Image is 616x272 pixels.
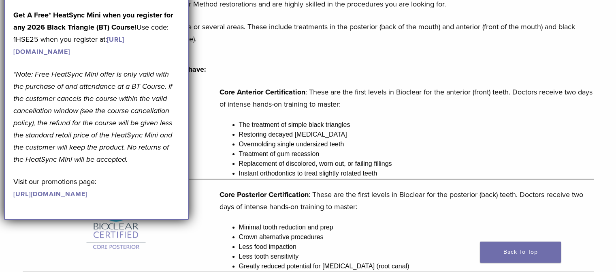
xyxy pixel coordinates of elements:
li: Less food impaction [239,242,594,252]
li: The treatment of simple black triangles [239,120,594,130]
p: Use code: 1HSE25 when you register at: [13,9,179,58]
p: : These are the first levels in Bioclear for the anterior (front) teeth. Doctors receive two days... [220,86,594,110]
strong: Core Posterior Certification [220,190,309,199]
strong: Get A Free* HeatSync Mini when you register for any 2026 Black Triangle (BT) Course! [13,11,173,32]
p: Visit our promotions page: [13,176,179,200]
li: Treatment of gum recession [239,149,594,159]
p: A Bioclear Certified provider might be certified in one or several areas. These include treatment... [23,21,594,45]
li: Instant orthodontics to treat slightly rotated teeth [239,169,594,178]
li: Restoring decayed [MEDICAL_DATA] [239,130,594,139]
a: [URL][DOMAIN_NAME] [13,190,87,198]
li: Less tooth sensitivity [239,252,594,261]
li: Crown alternative procedures [239,232,594,242]
a: Back To Top [480,242,561,263]
li: Greatly reduced potential for [MEDICAL_DATA] (root canal) [239,261,594,271]
li: Overmolding single undersized teeth [239,139,594,149]
li: Minimal tooth reduction and prep [239,223,594,232]
li: Replacement of discolored, worn out, or failing fillings [239,159,594,169]
em: *Note: Free HeatSync Mini offer is only valid with the purchase of and attendance at a BT Course.... [13,70,172,164]
p: : These are the first levels in Bioclear for the posterior (back) teeth. Doctors receive two days... [220,188,594,213]
strong: Core Anterior Certification [220,88,305,96]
